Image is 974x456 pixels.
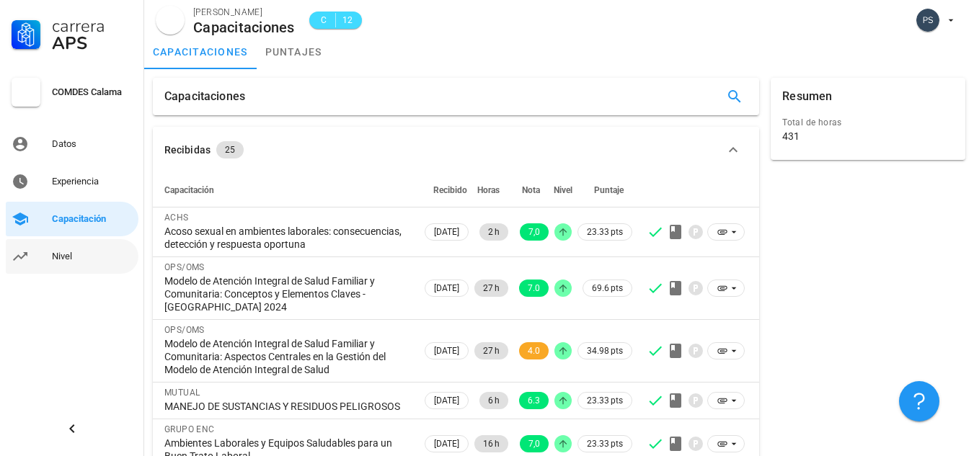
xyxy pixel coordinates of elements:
span: [DATE] [434,280,459,296]
span: OPS/OMS [164,325,205,335]
span: 4.0 [528,342,540,359]
div: Capacitación [52,213,133,225]
span: 6 h [488,392,500,409]
div: APS [52,35,133,52]
span: GRUPO ENC [164,424,215,434]
div: [PERSON_NAME] [193,5,295,19]
th: Recibido [422,173,471,207]
span: 25 [225,141,235,158]
th: Nota [511,173,552,207]
div: Recibidas [164,142,211,158]
span: 23.33 pts [587,225,623,239]
span: 23.33 pts [587,393,623,408]
span: [DATE] [434,224,459,240]
th: Puntaje [575,173,635,207]
button: Recibidas 25 [153,127,759,173]
span: 7,0 [528,223,540,241]
div: Nivel [52,251,133,262]
span: 16 h [483,435,500,452]
span: 27 h [483,342,500,359]
div: Datos [52,138,133,150]
div: 431 [782,130,800,143]
span: 23.33 pts [587,437,623,451]
div: Capacitaciones [193,19,295,35]
div: Capacitaciones [164,78,245,115]
span: [DATE] [434,393,459,408]
a: puntajes [257,35,331,69]
div: Total de horas [782,115,954,130]
span: Horas [477,185,500,195]
span: Capacitación [164,185,214,195]
div: COMDES Calama [52,86,133,98]
div: Modelo de Atención Integral de Salud Familiar y Comunitaria: Aspectos Centrales en la Gestión del... [164,337,410,376]
span: ACHS [164,213,189,223]
span: OPS/OMS [164,262,205,272]
div: MANEJO DE SUSTANCIAS Y RESIDUOS PELIGROSOS [164,400,410,413]
span: MUTUAL [164,388,200,398]
a: Datos [6,127,138,161]
span: 6.3 [528,392,540,409]
th: Nivel [552,173,575,207]
div: avatar [156,6,185,35]
a: Experiencia [6,164,138,199]
a: capacitaciones [144,35,257,69]
th: Capacitación [153,173,422,207]
th: Horas [471,173,511,207]
div: Resumen [782,78,832,115]
div: Experiencia [52,176,133,187]
span: Puntaje [594,185,624,195]
span: 12 [342,13,353,27]
span: [DATE] [434,343,459,359]
a: Nivel [6,239,138,274]
div: Acoso sexual en ambientes laborales: consecuencias, detección y respuesta oportuna [164,225,410,251]
span: 69.6 pts [592,281,623,295]
div: Modelo de Atención Integral de Salud Familiar y Comunitaria: Conceptos y Elementos Claves - [GEOG... [164,274,410,313]
span: 34.98 pts [587,344,623,358]
span: C [318,13,329,27]
span: Nivel [554,185,572,195]
span: 27 h [483,280,500,297]
span: Recibido [433,185,467,195]
div: avatar [916,9,939,32]
a: Capacitación [6,202,138,236]
span: 2 h [488,223,500,241]
div: Carrera [52,17,133,35]
span: 7.0 [528,280,540,297]
span: Nota [522,185,540,195]
span: 7,0 [528,435,540,452]
span: [DATE] [434,436,459,452]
